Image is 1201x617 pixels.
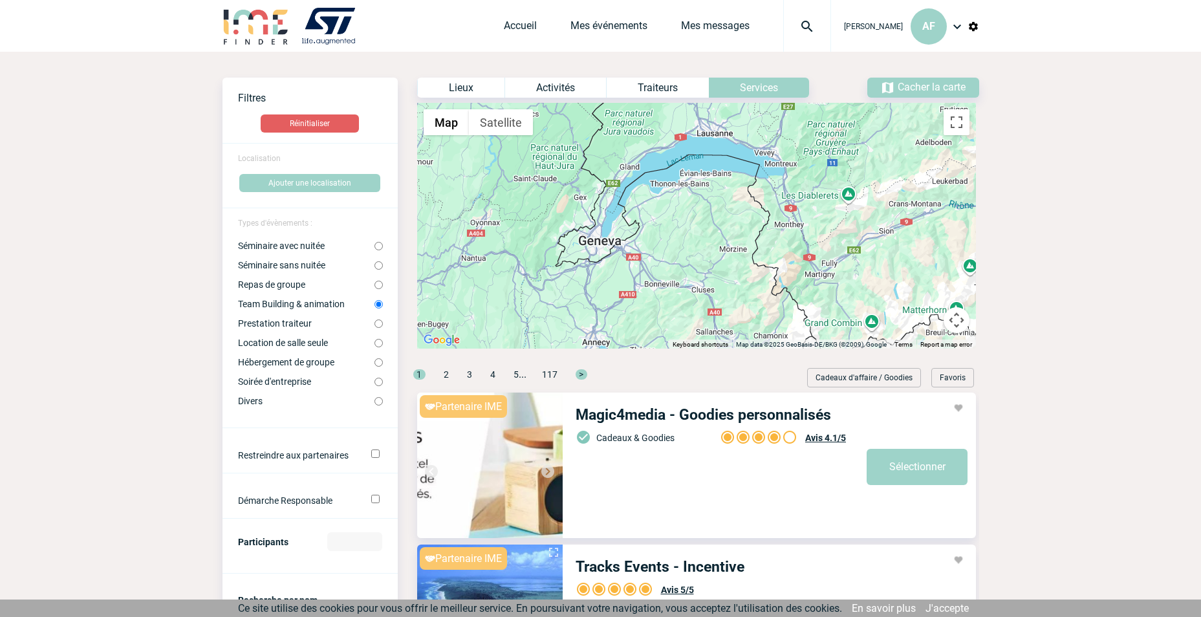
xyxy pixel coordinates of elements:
[802,368,926,387] div: Filtrer sur Cadeaux d'affaire / Goodies
[238,154,281,163] span: Localisation
[894,341,913,348] a: Terms
[261,114,359,133] button: Réinitialiser
[238,318,374,329] label: Prestation traiteur
[238,376,374,387] label: Soirée d'entreprise
[238,495,354,506] label: Démarche Responsable
[238,357,374,367] label: Hébergement de groupe
[424,109,469,135] button: Show street map
[238,396,374,406] label: Divers
[413,369,426,380] span: 1
[467,369,472,380] span: 3
[238,602,842,614] span: Ce site utilise des cookies pour vous offrir le meilleur service. En poursuivant votre navigation...
[238,537,288,547] label: Participants
[576,429,591,445] img: check-circle-24-px-b.png
[898,81,966,93] span: Cacher la carte
[867,449,968,485] a: Sélectionner
[852,602,916,614] a: En savoir plus
[920,341,972,348] a: Report a map error
[736,341,887,348] span: Map data ©2025 GeoBasis-DE/BKG (©2009), Google
[931,368,974,387] div: Favoris
[371,449,380,458] input: Ne filtrer que sur les établissements ayant un partenariat avec IME
[417,393,563,538] img: 1.jpg
[490,369,495,380] span: 4
[570,19,647,38] a: Mes événements
[805,433,846,443] span: Avis 4.1/5
[239,174,380,192] button: Ajouter une localisation
[673,340,728,349] button: Keyboard shortcuts
[238,219,312,228] span: Types d'évènements :
[504,19,537,38] a: Accueil
[420,332,463,349] img: Google
[238,595,318,605] label: Recherche par nom
[576,558,744,576] a: Tracks Events - Incentive
[944,109,969,135] button: Toggle fullscreen view
[417,78,504,98] div: Lieux
[238,299,374,309] label: Team Building & animation
[504,78,606,98] div: Activités
[371,495,380,503] input: Démarche Responsable
[844,22,903,31] span: [PERSON_NAME]
[925,602,969,614] a: J'accepte
[576,369,587,380] span: >
[420,547,507,570] div: Partenaire IME
[953,555,964,565] img: Ajouter aux favoris
[807,368,921,387] div: Cadeaux d'affaire / Goodies
[238,450,354,460] label: Ne filtrer que sur les établissements ayant un partenariat avec IME
[425,556,435,562] img: partnaire IME
[576,406,831,424] a: Magic4media - Goodies personnalisés
[420,395,507,418] div: Partenaire IME
[681,19,750,38] a: Mes messages
[222,8,290,45] img: IME-Finder
[238,241,374,251] label: Séminaire avec nuitée
[944,307,969,333] button: Map camera controls
[238,92,398,104] p: Filtres
[425,404,435,410] img: partnaire IME
[953,403,964,413] img: Ajouter aux favoris
[238,338,374,348] label: Location de salle seule
[606,78,709,98] div: Traiteurs
[661,585,694,595] span: Avis 5/5
[444,369,449,380] span: 2
[222,114,398,133] a: Réinitialiser
[922,20,935,32] span: AF
[709,78,809,98] div: Services
[398,368,587,393] div: ...
[542,369,557,380] span: 117
[238,279,374,290] label: Repas de groupe
[469,109,533,135] button: Show satellite imagery
[596,433,675,443] span: Cadeaux & Goodies
[514,369,519,380] span: 5
[420,332,463,349] a: Open this area in Google Maps (opens a new window)
[238,260,374,270] label: Séminaire sans nuitée
[926,368,979,387] div: Filtrer selon vos favoris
